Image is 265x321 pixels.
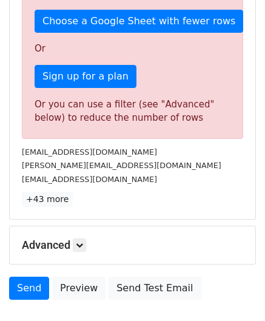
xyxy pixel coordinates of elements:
a: Sign up for a plan [35,65,136,88]
a: Preview [52,277,106,300]
h5: Advanced [22,238,243,252]
a: Send Test Email [109,277,201,300]
small: [PERSON_NAME][EMAIL_ADDRESS][DOMAIN_NAME] [22,161,221,170]
p: Or [35,42,230,55]
a: +43 more [22,192,73,207]
a: Send [9,277,49,300]
iframe: Chat Widget [204,263,265,321]
small: [EMAIL_ADDRESS][DOMAIN_NAME] [22,147,157,157]
div: Or you can use a filter (see "Advanced" below) to reduce the number of rows [35,98,230,125]
small: [EMAIL_ADDRESS][DOMAIN_NAME] [22,175,157,184]
a: Choose a Google Sheet with fewer rows [35,10,243,33]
